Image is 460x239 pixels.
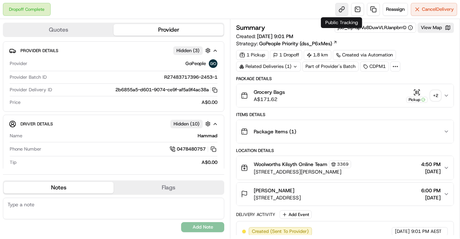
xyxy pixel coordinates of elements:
span: GoPeople [185,60,206,67]
button: CancelDelivery [411,3,457,16]
span: [DATE] [421,168,441,175]
span: [STREET_ADDRESS][PERSON_NAME] [254,168,351,175]
div: 💻 [61,105,66,110]
a: 📗Knowledge Base [4,101,58,114]
span: Tip [10,159,17,166]
button: Hidden (3) [173,46,212,55]
div: 📗 [7,105,13,110]
span: Knowledge Base [14,104,55,111]
span: Provider Batch ID [10,74,47,81]
span: 4:50 PM [421,161,441,168]
span: [DATE] 9:01 PM [257,33,293,40]
div: Start new chat [24,68,118,75]
div: Hammad [25,133,217,139]
div: A$0.00 [19,159,217,166]
span: Cancel Delivery [422,6,454,13]
p: Welcome 👋 [7,28,131,40]
a: 0478480757 [170,145,217,153]
span: Grocery Bags [254,88,285,96]
button: Add Event [280,210,312,219]
span: 9:01 PM AEST [411,228,442,235]
span: 3369 [337,161,349,167]
button: Notes [4,182,114,193]
span: [DATE] [395,228,410,235]
button: Pickup [406,89,428,103]
img: 1736555255976-a54dd68f-1ca7-489b-9aae-adbdc363a1c4 [7,68,20,81]
button: Pickup+2 [406,89,441,103]
span: Provider [10,60,27,67]
button: Flags [114,182,224,193]
span: Hidden ( 10 ) [174,121,199,127]
span: Pylon [72,121,87,127]
button: Package Items (1) [236,120,454,143]
div: Items Details [236,112,454,118]
a: 💻API Documentation [58,101,118,114]
div: Package Details [236,76,454,82]
div: Strategy: [236,40,337,47]
div: Related Deliveries (1) [236,61,301,72]
div: 1 Dropoff [270,50,302,60]
button: Woolworths Kilsyth Online Team3369[STREET_ADDRESS][PERSON_NAME]4:50 PM[DATE] [236,156,454,180]
span: API Documentation [68,104,115,111]
span: GoPeople Priority (dss_P6xMes) [259,40,332,47]
span: A$0.00 [202,99,217,106]
span: Phone Number [10,146,41,152]
span: A$171.62 [254,96,285,103]
span: R27483717396-2453-1 [164,74,217,81]
div: Pickup [406,97,428,103]
input: Clear [19,46,119,54]
span: Woolworths Kilsyth Online Team [254,161,327,168]
span: Provider Delivery ID [10,87,52,93]
span: Hidden ( 3 ) [176,47,199,54]
span: Provider Details [20,48,58,54]
h3: Summary [236,24,265,31]
span: [STREET_ADDRESS] [254,194,301,201]
div: Public Tracking [321,17,362,28]
span: Driver Details [20,121,53,127]
div: CDPM1 [360,61,389,72]
a: Created via Automation [333,50,396,60]
button: [PERSON_NAME][STREET_ADDRESS]6:00 PM[DATE] [236,183,454,206]
button: Quotes [4,24,114,36]
div: We're available if you need us! [24,75,91,81]
button: Provider [114,24,224,36]
span: Price [10,99,20,106]
span: 0478480757 [177,146,206,152]
span: Name [10,133,22,139]
button: Reassign [383,3,408,16]
div: Delivery Activity [236,212,275,217]
span: [PERSON_NAME] [254,187,294,194]
div: Location Details [236,148,454,153]
span: Created: [236,33,293,40]
button: job_DpYspVu8DuwVLRJanpbrrD [338,24,413,31]
span: Reassign [386,6,405,13]
div: 1 Pickup [236,50,268,60]
span: Created (Sent To Provider) [252,228,309,235]
button: View Map [418,23,454,33]
img: gopeople_logo.png [209,59,217,68]
div: + 2 [431,91,441,101]
div: 1.8 km [304,50,331,60]
a: GoPeople Priority (dss_P6xMes) [259,40,337,47]
button: Hidden (10) [170,119,212,128]
button: Driver DetailsHidden (10) [9,118,218,130]
button: Start new chat [122,70,131,79]
button: Grocery BagsA$171.62Pickup+2 [236,84,454,107]
a: Powered byPylon [51,121,87,127]
span: Package Items ( 1 ) [254,128,296,135]
button: Provider DetailsHidden (3) [9,45,218,56]
button: 2b6855a5-d601-9074-ce9f-af5a9f4ac38a [115,87,217,93]
span: [DATE] [421,194,441,201]
img: Nash [7,7,22,21]
span: 6:00 PM [421,187,441,194]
